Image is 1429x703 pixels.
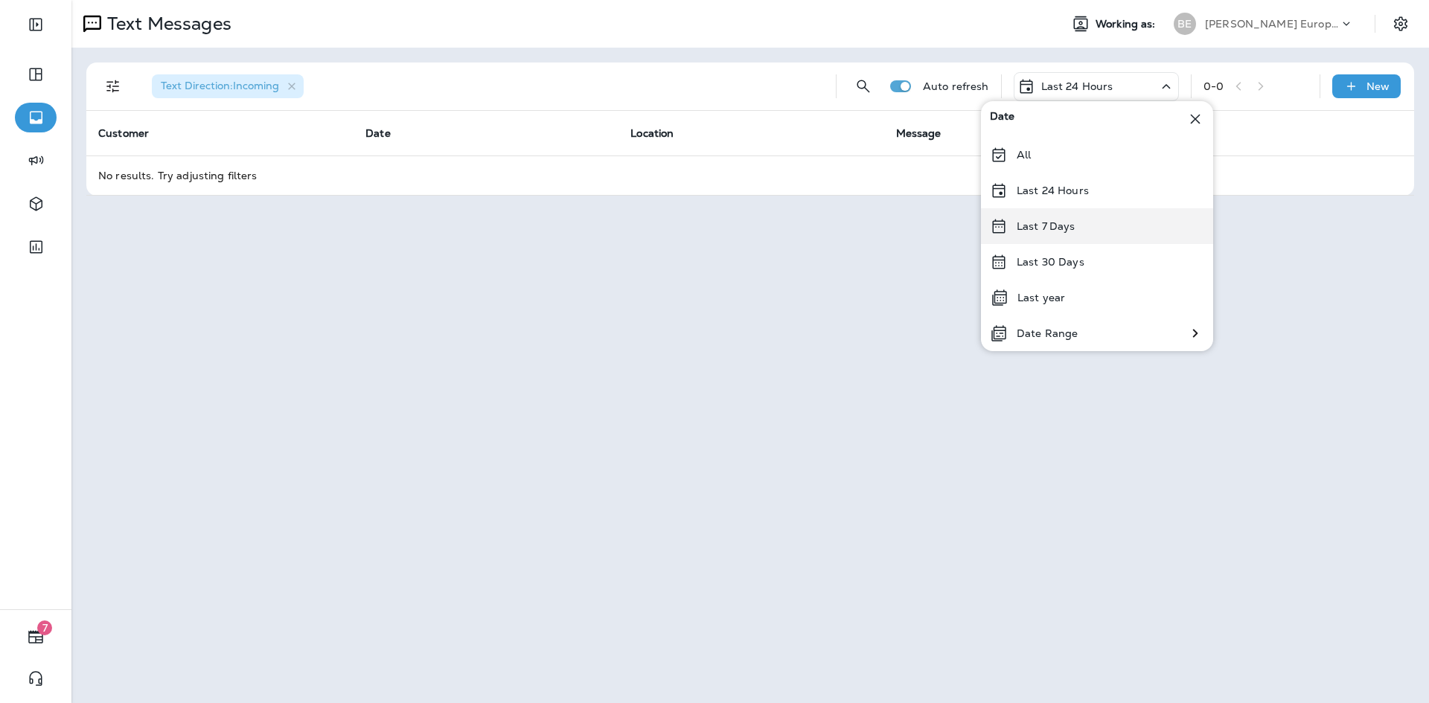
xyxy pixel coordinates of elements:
[1017,327,1078,339] p: Date Range
[1096,18,1159,31] span: Working as:
[1205,18,1339,30] p: [PERSON_NAME] European Autoworks
[1366,80,1390,92] p: New
[896,126,942,140] span: Message
[98,126,149,140] span: Customer
[152,74,304,98] div: Text Direction:Incoming
[1203,80,1224,92] div: 0 - 0
[1017,149,1031,161] p: All
[630,126,674,140] span: Location
[1017,256,1084,268] p: Last 30 Days
[98,71,128,101] button: Filters
[1017,184,1089,196] p: Last 24 Hours
[15,10,57,39] button: Expand Sidebar
[365,126,391,140] span: Date
[37,620,52,635] span: 7
[1041,80,1113,92] p: Last 24 Hours
[1387,10,1414,37] button: Settings
[848,71,878,101] button: Search Messages
[990,110,1015,128] span: Date
[1017,292,1065,304] p: Last year
[15,622,57,652] button: 7
[86,155,1414,195] td: No results. Try adjusting filters
[923,80,989,92] p: Auto refresh
[1017,220,1075,232] p: Last 7 Days
[101,13,231,35] p: Text Messages
[161,79,279,92] span: Text Direction : Incoming
[1174,13,1196,35] div: BE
